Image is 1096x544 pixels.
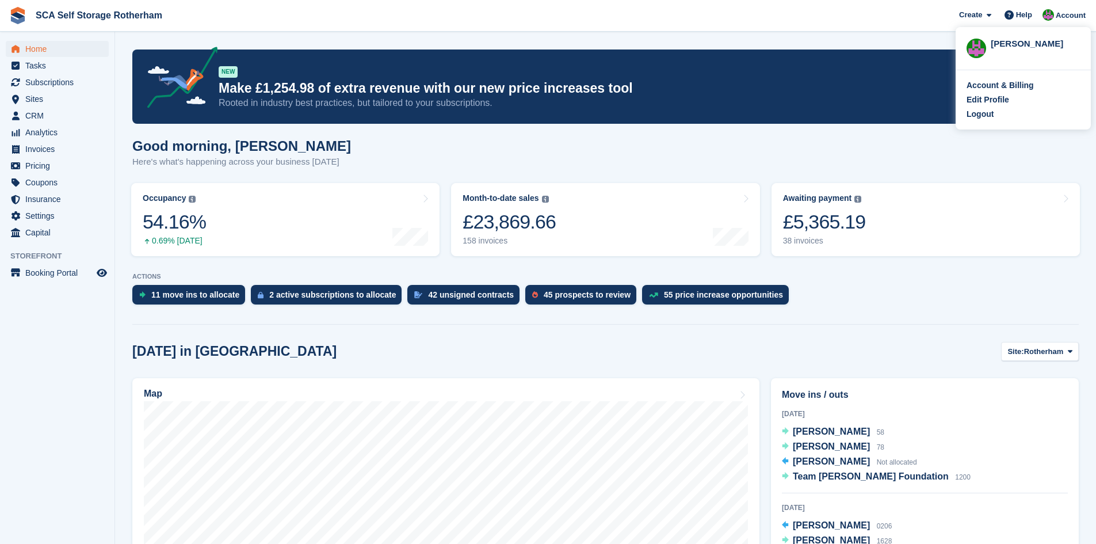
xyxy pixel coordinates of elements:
h1: Good morning, [PERSON_NAME] [132,138,351,154]
a: 55 price increase opportunities [642,285,795,310]
span: Storefront [10,250,114,262]
span: Subscriptions [25,74,94,90]
div: 54.16% [143,210,206,234]
div: NEW [219,66,238,78]
a: menu [6,58,109,74]
span: Coupons [25,174,94,191]
a: menu [6,208,109,224]
div: £5,365.19 [783,210,866,234]
a: menu [6,74,109,90]
div: Edit Profile [967,94,1009,106]
img: icon-info-grey-7440780725fd019a000dd9b08b2336e03edf1995a4989e88bcd33f0948082b44.svg [854,196,861,203]
a: 11 move ins to allocate [132,285,251,310]
span: [PERSON_NAME] [793,520,870,530]
span: [PERSON_NAME] [793,427,870,436]
a: Occupancy 54.16% 0.69% [DATE] [131,183,440,256]
span: Tasks [25,58,94,74]
a: menu [6,191,109,207]
span: Analytics [25,124,94,140]
a: menu [6,124,109,140]
h2: [DATE] in [GEOGRAPHIC_DATA] [132,344,337,359]
span: Settings [25,208,94,224]
p: Rooted in industry best practices, but tailored to your subscriptions. [219,97,978,109]
h2: Move ins / outs [782,388,1068,402]
div: [DATE] [782,503,1068,513]
div: [DATE] [782,409,1068,419]
a: 2 active subscriptions to allocate [251,285,407,310]
a: menu [6,41,109,57]
div: [PERSON_NAME] [991,37,1080,48]
span: Pricing [25,158,94,174]
div: 45 prospects to review [544,290,631,299]
span: Capital [25,225,94,241]
img: price-adjustments-announcement-icon-8257ccfd72463d97f412b2fc003d46551f7dbcb40ab6d574587a9cd5c0d94... [138,47,218,112]
h2: Map [144,389,162,399]
div: Occupancy [143,193,186,203]
span: Not allocated [877,458,917,466]
a: menu [6,141,109,157]
button: Site: Rotherham [1001,342,1079,361]
a: menu [6,225,109,241]
div: 38 invoices [783,236,866,246]
a: Preview store [95,266,109,280]
span: Account [1056,10,1086,21]
div: Month-to-date sales [463,193,539,203]
div: 42 unsigned contracts [428,290,514,299]
img: move_ins_to_allocate_icon-fdf77a2bb77ea45bf5b3d319d69a93e2d87916cf1d5bf7949dd705db3b84f3ca.svg [139,291,146,298]
a: Logout [967,108,1080,120]
a: [PERSON_NAME] Not allocated [782,455,917,470]
div: Awaiting payment [783,193,852,203]
a: Account & Billing [967,79,1080,92]
span: Rotherham [1024,346,1064,357]
span: 78 [877,443,884,451]
a: Edit Profile [967,94,1080,106]
a: [PERSON_NAME] 0206 [782,519,892,534]
span: Insurance [25,191,94,207]
span: Invoices [25,141,94,157]
span: Booking Portal [25,265,94,281]
span: 1200 [955,473,971,481]
span: CRM [25,108,94,124]
img: icon-info-grey-7440780725fd019a000dd9b08b2336e03edf1995a4989e88bcd33f0948082b44.svg [542,196,549,203]
div: 55 price increase opportunities [664,290,783,299]
span: Home [25,41,94,57]
span: 0206 [877,522,892,530]
p: ACTIONS [132,273,1079,280]
img: icon-info-grey-7440780725fd019a000dd9b08b2336e03edf1995a4989e88bcd33f0948082b44.svg [189,196,196,203]
img: Sarah Race [1042,9,1054,21]
span: Team [PERSON_NAME] Foundation [793,471,949,481]
p: Here's what's happening across your business [DATE] [132,155,351,169]
img: Sarah Race [967,39,986,58]
a: SCA Self Storage Rotherham [31,6,167,25]
span: 58 [877,428,884,436]
img: stora-icon-8386f47178a22dfd0bd8f6a31ec36ba5ce8667c1dd55bd0f319d3a0aa187defe.svg [9,7,26,24]
a: Team [PERSON_NAME] Foundation 1200 [782,470,971,485]
a: 45 prospects to review [525,285,642,310]
a: menu [6,91,109,107]
a: 42 unsigned contracts [407,285,525,310]
a: Awaiting payment £5,365.19 38 invoices [772,183,1080,256]
img: prospect-51fa495bee0391a8d652442698ab0144808aea92771e9ea1ae160a38d050c398.svg [532,291,538,298]
div: Logout [967,108,994,120]
a: [PERSON_NAME] 78 [782,440,884,455]
span: [PERSON_NAME] [793,442,870,451]
span: Create [959,9,982,21]
a: menu [6,158,109,174]
span: Sites [25,91,94,107]
span: [PERSON_NAME] [793,456,870,466]
img: price_increase_opportunities-93ffe204e8149a01c8c9dc8f82e8f89637d9d84a8eef4429ea346261dce0b2c0.svg [649,292,658,298]
a: menu [6,108,109,124]
img: contract_signature_icon-13c848040528278c33f63329250d36e43548de30e8caae1d1a13099fd9432cc5.svg [414,291,422,298]
a: menu [6,174,109,191]
span: Site: [1007,346,1024,357]
div: £23,869.66 [463,210,556,234]
div: 158 invoices [463,236,556,246]
a: [PERSON_NAME] 58 [782,425,884,440]
div: 11 move ins to allocate [151,290,239,299]
img: active_subscription_to_allocate_icon-d502201f5373d7db506a760aba3b589e785aa758c864c3986d89f69b8ff3... [258,291,264,299]
div: 0.69% [DATE] [143,236,206,246]
div: 2 active subscriptions to allocate [269,290,396,299]
a: Month-to-date sales £23,869.66 158 invoices [451,183,759,256]
span: Help [1016,9,1032,21]
div: Account & Billing [967,79,1034,92]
